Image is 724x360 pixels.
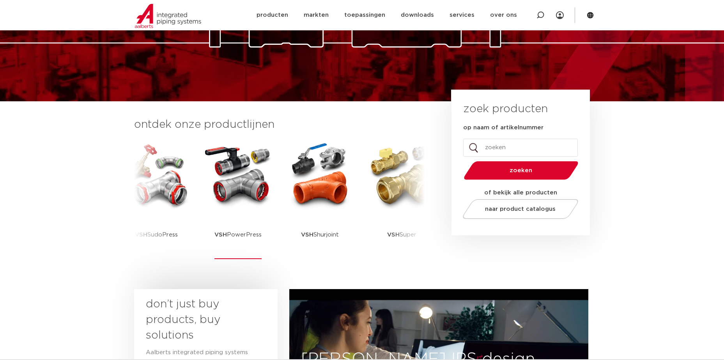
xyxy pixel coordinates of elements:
span: naar product catalogus [485,206,556,212]
strong: VSH [214,232,227,238]
h3: zoek producten [463,101,548,117]
h3: don’t just buy products, buy solutions [146,296,252,343]
a: VSHShurjoint [285,140,355,259]
strong: of bekijk alle producten [484,190,557,196]
label: op naam of artikelnummer [463,124,543,132]
p: PowerPress [214,210,262,259]
p: SudoPress [135,210,178,259]
a: VSHSuper [367,140,437,259]
p: Shurjoint [301,210,339,259]
a: VSHSudoPress [121,140,191,259]
span: zoeken [484,168,558,173]
strong: VSH [301,232,313,238]
strong: VSH [387,232,400,238]
p: Super [387,210,416,259]
button: zoeken [460,161,581,180]
h3: ontdek onze productlijnen [134,117,425,132]
a: VSHPowerPress [203,140,273,259]
strong: VSH [135,232,147,238]
a: naar product catalogus [460,199,580,219]
input: zoeken [463,139,578,157]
